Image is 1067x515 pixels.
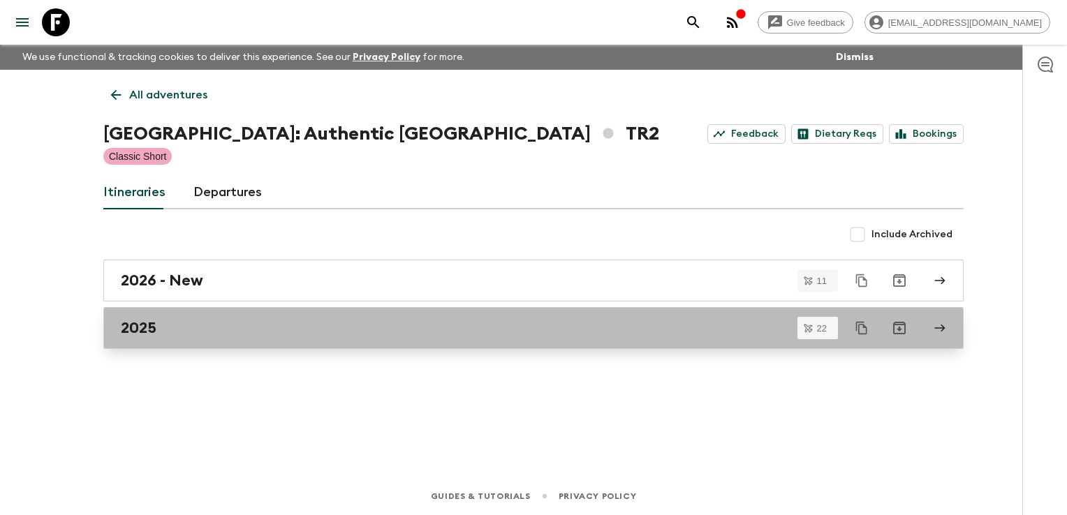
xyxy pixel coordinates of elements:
[849,315,874,341] button: Duplicate
[881,17,1050,28] span: [EMAIL_ADDRESS][DOMAIN_NAME]
[885,314,913,342] button: Archive
[559,488,636,504] a: Privacy Policy
[791,124,883,144] a: Dietary Reqs
[885,267,913,294] button: Archive
[17,45,470,70] p: We use functional & tracking cookies to deliver this experience. See our for more.
[679,8,707,36] button: search adventures
[103,81,215,109] a: All adventures
[871,227,952,241] span: Include Archived
[103,120,659,148] h1: [GEOGRAPHIC_DATA]: Authentic [GEOGRAPHIC_DATA] TR2
[8,8,36,36] button: menu
[103,176,165,209] a: Itineraries
[832,47,877,67] button: Dismiss
[707,124,786,144] a: Feedback
[193,176,262,209] a: Departures
[121,271,203,290] h2: 2026 - New
[809,276,835,285] span: 11
[121,319,156,337] h2: 2025
[809,324,835,333] span: 22
[353,52,420,62] a: Privacy Policy
[109,149,166,163] p: Classic Short
[129,87,207,103] p: All adventures
[864,11,1050,33] div: [EMAIL_ADDRESS][DOMAIN_NAME]
[758,11,853,33] a: Give feedback
[889,124,964,144] a: Bookings
[103,260,964,301] a: 2026 - New
[103,307,964,349] a: 2025
[779,17,853,28] span: Give feedback
[849,268,874,293] button: Duplicate
[431,488,531,504] a: Guides & Tutorials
